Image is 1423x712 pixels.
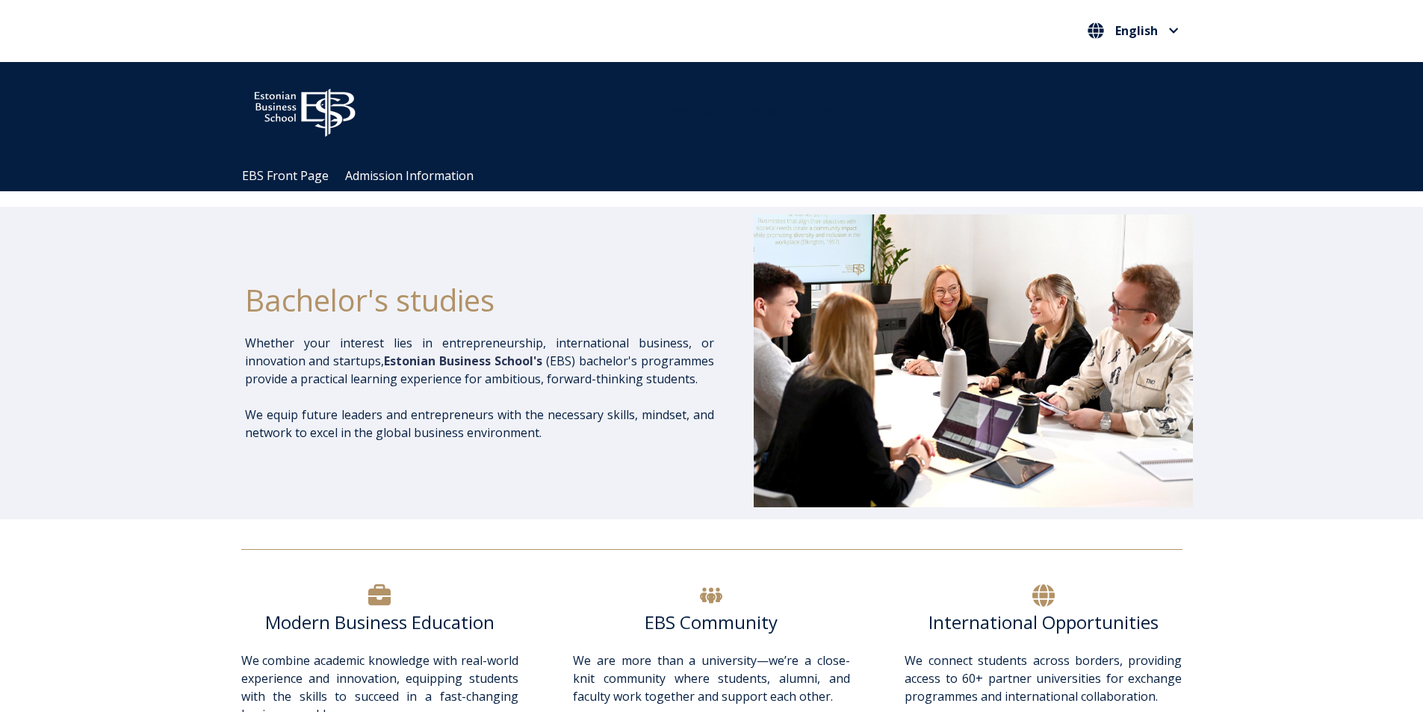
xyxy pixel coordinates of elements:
[242,167,329,184] a: EBS Front Page
[1115,25,1158,37] span: English
[234,161,1205,191] div: Navigation Menu
[245,334,714,388] p: Whether your interest lies in entrepreneurship, international business, or innovation and startup...
[384,353,542,369] span: Estonian Business School's
[1084,19,1182,43] button: English
[345,167,474,184] a: Admission Information
[1084,19,1182,43] nav: Select your language
[245,406,714,442] p: We equip future leaders and entrepreneurs with the necessary skills, mindset, and network to exce...
[905,611,1182,634] h6: International Opportunities
[245,282,714,319] h1: Bachelor's studies
[905,651,1182,705] p: We connect students across borders, providing access to 60+ partner universities for exchange pro...
[241,77,368,141] img: ebs_logo2016_white
[656,103,840,120] span: Community for Growth and Resp
[754,214,1193,507] img: Bachelor's at EBS
[241,611,518,634] h6: Modern Business Education
[573,611,850,634] h6: EBS Community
